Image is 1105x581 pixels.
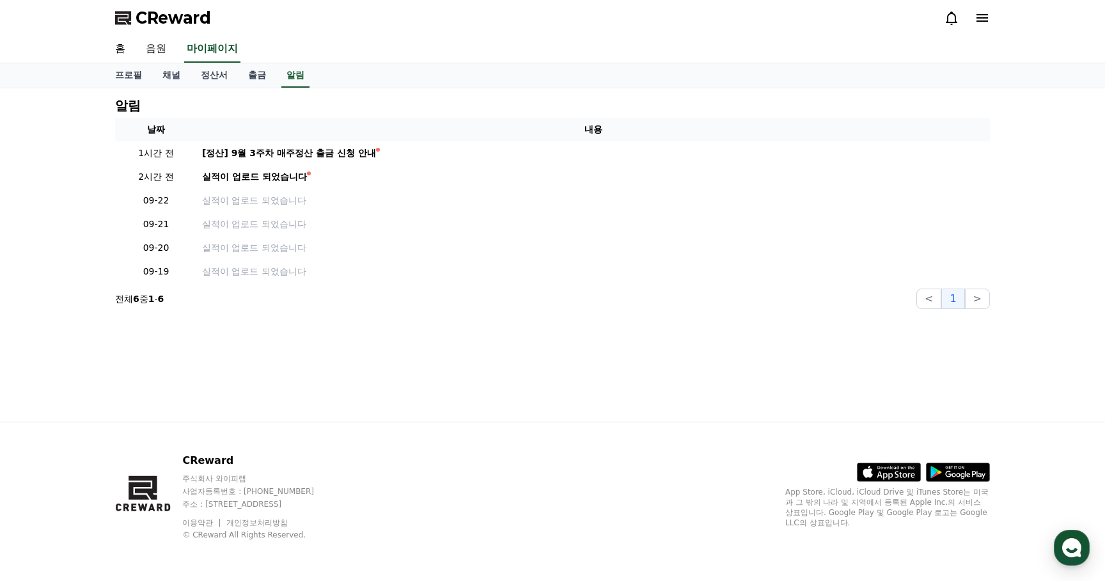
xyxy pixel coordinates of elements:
strong: 6 [133,294,139,304]
h4: 알림 [115,99,141,113]
th: 날짜 [115,118,197,141]
button: > [965,289,990,309]
a: 정산서 [191,63,238,88]
a: 마이페이지 [184,36,240,63]
a: 알림 [281,63,310,88]
a: 출금 [238,63,276,88]
strong: 1 [148,294,155,304]
p: 09-19 [120,265,192,278]
p: 09-21 [120,218,192,231]
a: 홈 [105,36,136,63]
button: < [916,289,941,309]
a: 실적이 업로드 되었습니다 [202,170,985,184]
a: 실적이 업로드 되었습니다 [202,194,985,207]
p: 09-20 [120,241,192,255]
a: 실적이 업로드 되었습니다 [202,241,985,255]
a: 실적이 업로드 되었습니다 [202,218,985,231]
p: 전체 중 - [115,292,164,305]
strong: 6 [158,294,164,304]
p: 1시간 전 [120,147,192,160]
th: 내용 [197,118,990,141]
p: 2시간 전 [120,170,192,184]
a: [정산] 9월 3주차 매주정산 출금 신청 안내 [202,147,985,160]
div: 실적이 업로드 되었습니다 [202,170,307,184]
button: 1 [941,289,964,309]
p: 주식회사 와이피랩 [182,474,338,484]
a: 개인정보처리방침 [226,518,288,527]
a: 채널 [152,63,191,88]
p: App Store, iCloud, iCloud Drive 및 iTunes Store는 미국과 그 밖의 나라 및 지역에서 등록된 Apple Inc.의 서비스 상표입니다. Goo... [785,487,990,528]
span: CReward [136,8,211,28]
p: 09-22 [120,194,192,207]
a: 프로필 [105,63,152,88]
p: CReward [182,453,338,468]
a: 이용약관 [182,518,223,527]
p: 주소 : [STREET_ADDRESS] [182,499,338,509]
a: 음원 [136,36,176,63]
p: 사업자등록번호 : [PHONE_NUMBER] [182,486,338,497]
p: © CReward All Rights Reserved. [182,530,338,540]
a: CReward [115,8,211,28]
a: 실적이 업로드 되었습니다 [202,265,985,278]
div: [정산] 9월 3주차 매주정산 출금 신청 안내 [202,147,376,160]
